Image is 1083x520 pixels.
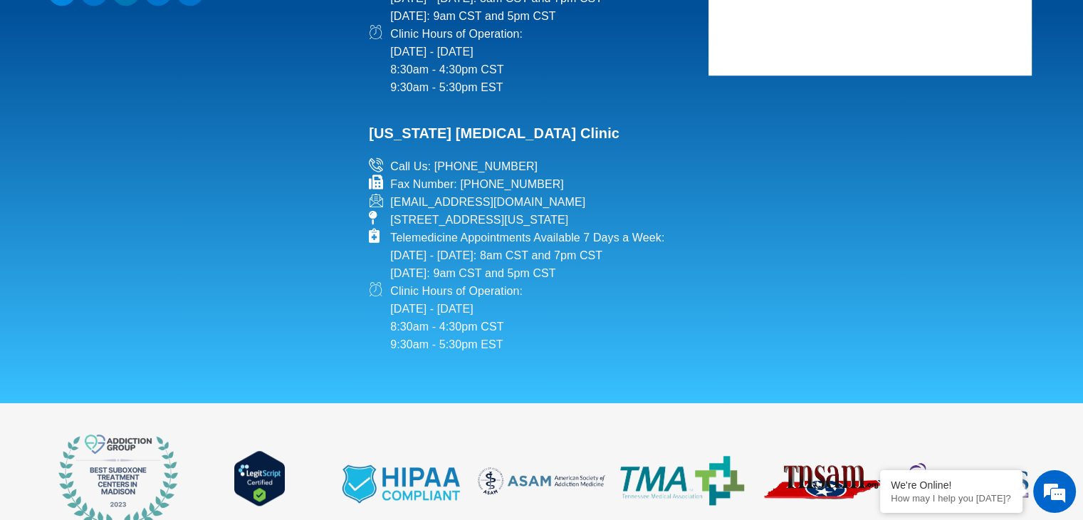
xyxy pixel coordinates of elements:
[760,459,887,502] img: Tennessee Society of Addiction Medicine
[387,211,568,229] span: [STREET_ADDRESS][US_STATE]
[234,496,286,509] a: Verify LegitScript Approval for www.nationaladdictionspecialists.com
[337,454,464,508] img: hipaa compliant suboxone clinic telemdicine
[387,193,585,211] span: [EMAIL_ADDRESS][DOMAIN_NAME]
[234,7,268,41] div: Minimize live chat window
[387,229,664,282] span: Telemedicine Appointments Available 7 Days a Week: [DATE] - [DATE]: 8am CST and 7pm CST [DATE]: 9...
[387,157,538,175] span: Call Us: [PHONE_NUMBER]
[369,96,691,146] h2: [US_STATE] [MEDICAL_DATA] Clinic
[387,282,523,353] span: Clinic Hours of Operation: [DATE] - [DATE] 8:30am - 4:30pm CST 9:30am - 5:30pm EST
[369,157,691,175] a: Call Us: [PHONE_NUMBER]
[95,75,261,93] div: Chat with us now
[891,479,1012,491] div: We're Online!
[387,175,564,193] span: Fax Number: [PHONE_NUMBER]
[620,456,745,506] img: Tennessee Medical Association
[478,467,605,494] img: ASAM (American Society of Addiction Medicine)
[83,165,197,308] span: We're online!
[387,25,523,96] span: Clinic Hours of Operation: [DATE] - [DATE] 8:30am - 4:30pm CST 9:30am - 5:30pm EST
[234,450,286,506] img: Verify Approval for www.nationaladdictionspecialists.com
[369,175,691,193] a: Fax Number: [PHONE_NUMBER]
[7,359,271,409] textarea: Type your message and hit 'Enter'
[16,73,37,95] div: Navigation go back
[891,493,1012,504] p: How may I help you today?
